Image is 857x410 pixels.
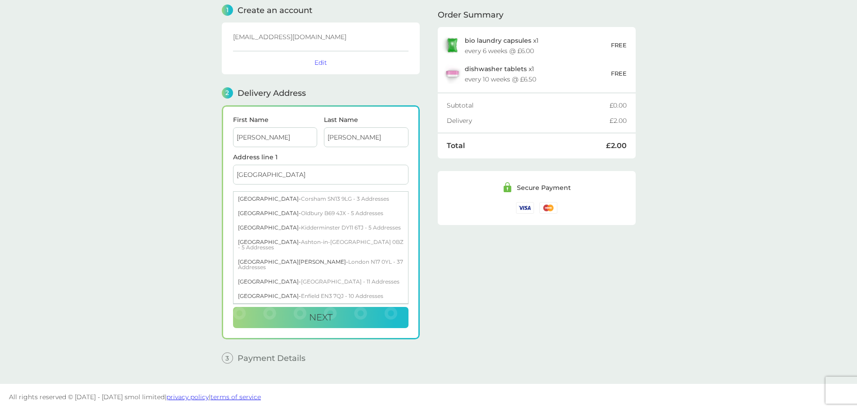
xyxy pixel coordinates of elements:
div: [GEOGRAPHIC_DATA] - [233,235,408,255]
div: £2.00 [606,142,627,149]
span: Enfield EN3 7QJ - 10 Addresses [301,293,383,299]
img: /assets/icons/cards/mastercard.svg [539,202,557,213]
div: £0.00 [610,102,627,108]
div: [GEOGRAPHIC_DATA][PERSON_NAME] - [233,255,408,275]
img: /assets/icons/cards/visa.svg [516,202,534,213]
a: terms of service [211,393,261,401]
span: bio laundry capsules [465,36,531,45]
div: Delivery [447,117,610,124]
label: Address line 1 [233,154,408,160]
label: Last Name [324,117,408,123]
span: [EMAIL_ADDRESS][DOMAIN_NAME] [233,33,346,41]
p: FREE [611,41,627,50]
div: [GEOGRAPHIC_DATA] - [233,221,408,235]
span: [GEOGRAPHIC_DATA] - 11 Addresses [301,278,399,285]
span: Order Summary [438,11,503,19]
p: x 1 [465,37,538,44]
div: Total [447,142,606,149]
span: Kidderminster DY11 6TJ - 5 Addresses [301,224,401,231]
span: Ashton-in-[GEOGRAPHIC_DATA] 0BZ - 5 Addresses [238,239,404,251]
div: [GEOGRAPHIC_DATA] - [233,192,408,206]
span: Next [309,312,332,323]
p: FREE [611,69,627,78]
span: Payment Details [238,354,305,362]
span: Corsham SN13 9LG - 3 Addresses [301,195,389,202]
div: [GEOGRAPHIC_DATA] - [233,206,408,221]
span: 2 [222,87,233,99]
div: Secure Payment [517,185,571,191]
span: Create an account [238,6,312,14]
div: [GEOGRAPHIC_DATA] - [233,289,408,303]
div: [GEOGRAPHIC_DATA] - [233,275,408,289]
button: Edit [314,59,327,67]
a: privacy policy [166,393,209,401]
p: x 1 [465,65,534,72]
span: 1 [222,5,233,16]
span: London N17 0YL - 37 Addresses [238,258,403,270]
div: £2.00 [610,117,627,124]
span: 3 [222,352,233,364]
span: dishwasher tablets [465,65,527,73]
span: Delivery Address [238,89,306,97]
button: Next [233,307,408,329]
label: First Name [233,117,318,123]
div: every 10 weeks @ £6.50 [465,76,536,82]
div: Subtotal [447,102,610,108]
span: Oldbury B69 4JX - 5 Addresses [301,210,383,216]
div: every 6 weeks @ £6.00 [465,48,534,54]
